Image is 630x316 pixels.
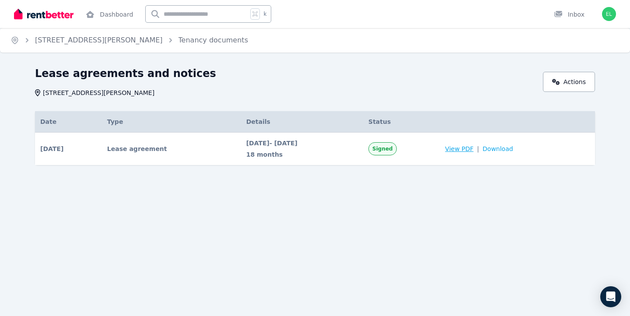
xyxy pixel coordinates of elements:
[241,111,363,133] th: Details
[554,10,584,19] div: Inbox
[543,72,595,92] a: Actions
[14,7,73,21] img: RentBetter
[602,7,616,21] img: Ellen Silva Trindade
[35,111,102,133] th: Date
[40,144,63,153] span: [DATE]
[43,88,154,97] span: [STREET_ADDRESS][PERSON_NAME]
[445,144,473,153] span: View PDF
[178,36,248,44] a: Tenancy documents
[35,67,216,81] h1: Lease agreements and notices
[372,145,393,152] span: Signed
[35,36,163,44] a: [STREET_ADDRESS][PERSON_NAME]
[263,11,266,18] span: k
[246,150,358,159] span: 18 months
[483,144,513,153] span: Download
[246,139,358,147] span: [DATE] - [DATE]
[477,144,479,153] span: |
[102,133,241,165] td: Lease agreement
[363,111,440,133] th: Status
[102,111,241,133] th: Type
[600,286,621,307] div: Open Intercom Messenger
